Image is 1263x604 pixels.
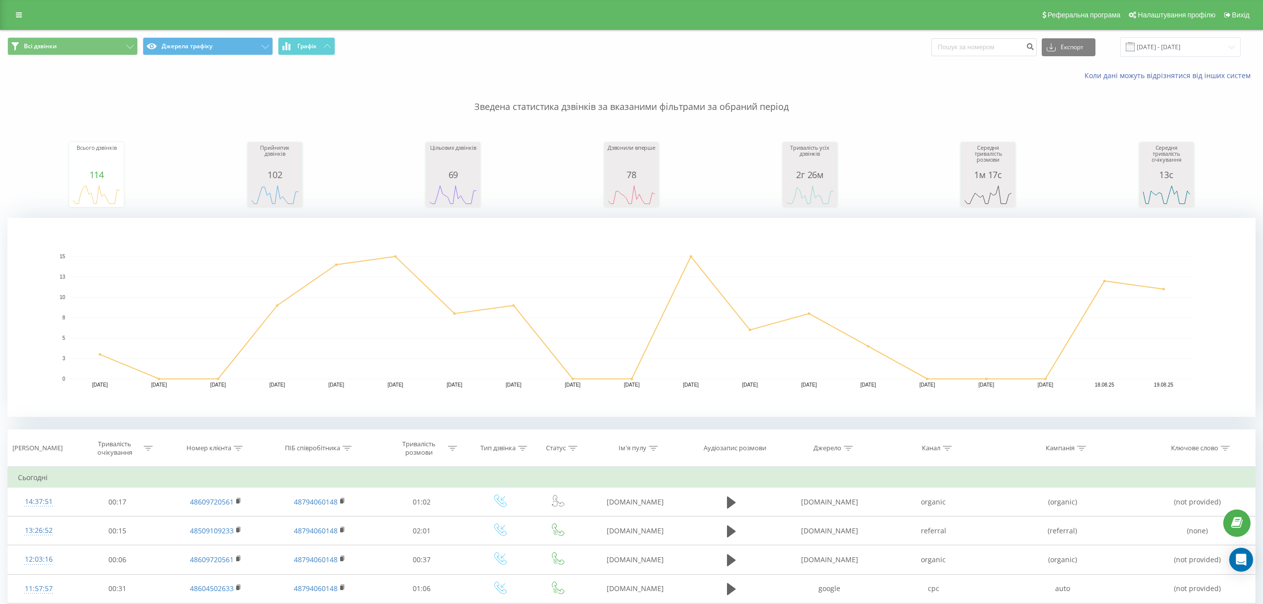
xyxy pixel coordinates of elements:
[250,180,300,209] div: A chart.
[18,550,59,569] div: 12:03:16
[329,382,345,388] text: [DATE]
[778,545,882,574] td: [DOMAIN_NAME]
[62,335,65,341] text: 5
[190,584,234,593] a: 48604502633
[986,488,1140,516] td: (organic)
[72,170,121,180] div: 114
[72,180,121,209] div: A chart.
[1140,545,1255,574] td: (not provided)
[447,382,462,388] text: [DATE]
[704,444,766,453] div: Аудіозапис розмови
[1042,38,1095,56] button: Експорт
[585,545,685,574] td: [DOMAIN_NAME]
[931,38,1037,56] input: Пошук за номером
[297,43,317,50] span: Графік
[882,516,986,545] td: referral
[546,444,566,453] div: Статус
[18,579,59,599] div: 11:57:57
[18,492,59,511] div: 14:37:51
[986,516,1140,545] td: (referral)
[7,81,1256,113] p: Зведена статистика дзвінків за вказаними фільтрами за обраний період
[428,145,478,170] div: Цільових дзвінків
[1232,11,1250,19] span: Вихід
[18,521,59,540] div: 13:26:52
[88,440,141,457] div: Тривалість очікування
[1140,488,1255,516] td: (not provided)
[278,37,335,55] button: Графік
[624,382,640,388] text: [DATE]
[1140,574,1255,603] td: (not provided)
[373,545,470,574] td: 00:37
[186,444,231,453] div: Номер клієнта
[963,170,1013,180] div: 1м 17с
[250,170,300,180] div: 102
[69,488,166,516] td: 00:17
[785,170,835,180] div: 2г 26м
[785,180,835,209] svg: A chart.
[860,382,876,388] text: [DATE]
[742,382,758,388] text: [DATE]
[294,555,338,564] a: 48794060148
[285,444,340,453] div: ПІБ співробітника
[778,516,882,545] td: [DOMAIN_NAME]
[778,574,882,603] td: google
[1095,382,1114,388] text: 18.08.25
[60,274,66,280] text: 13
[1046,444,1075,453] div: Кампанія
[607,170,656,180] div: 78
[24,42,57,50] span: Всі дзвінки
[1154,382,1173,388] text: 19.08.25
[963,145,1013,170] div: Середня тривалість розмови
[607,180,656,209] svg: A chart.
[428,180,478,209] svg: A chart.
[1229,548,1253,572] div: Open Intercom Messenger
[69,545,166,574] td: 00:06
[585,488,685,516] td: [DOMAIN_NAME]
[69,574,166,603] td: 00:31
[62,356,65,361] text: 3
[294,526,338,535] a: 48794060148
[619,444,646,453] div: Ім'я пулу
[373,574,470,603] td: 01:06
[963,180,1013,209] div: A chart.
[778,488,882,516] td: [DOMAIN_NAME]
[151,382,167,388] text: [DATE]
[60,295,66,300] text: 10
[506,382,522,388] text: [DATE]
[392,440,446,457] div: Тривалість розмови
[922,444,940,453] div: Канал
[480,444,516,453] div: Тип дзвінка
[785,145,835,170] div: Тривалість усіх дзвінків
[1048,11,1121,19] span: Реферальна програма
[565,382,581,388] text: [DATE]
[143,37,273,55] button: Джерела трафіку
[813,444,841,453] div: Джерело
[7,218,1256,417] svg: A chart.
[387,382,403,388] text: [DATE]
[60,254,66,259] text: 15
[882,574,986,603] td: cpc
[979,382,994,388] text: [DATE]
[882,545,986,574] td: organic
[1171,444,1218,453] div: Ключове слово
[1142,180,1191,209] svg: A chart.
[1084,71,1256,80] a: Коли дані можуть відрізнятися вiд інших систем
[190,497,234,506] a: 48609720561
[294,584,338,593] a: 48794060148
[585,574,685,603] td: [DOMAIN_NAME]
[683,382,699,388] text: [DATE]
[607,145,656,170] div: Дзвонили вперше
[1138,11,1215,19] span: Налаштування профілю
[270,382,285,388] text: [DATE]
[1142,145,1191,170] div: Середня тривалість очікування
[373,516,470,545] td: 02:01
[7,37,138,55] button: Всі дзвінки
[210,382,226,388] text: [DATE]
[72,145,121,170] div: Всього дзвінків
[986,574,1140,603] td: auto
[8,468,1256,488] td: Сьогодні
